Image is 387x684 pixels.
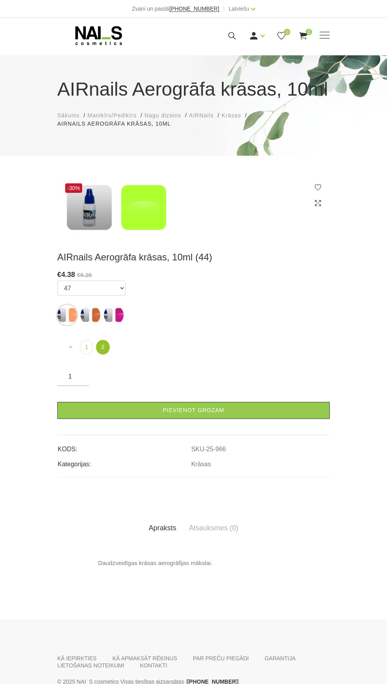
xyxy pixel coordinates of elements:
label: Nav atlikumā [104,305,124,325]
a: Previous [64,340,77,354]
h1: AIRnails Aerogrāfa krāsas, 10ml [57,75,330,104]
a: AIRNails [189,111,214,120]
img: ... [104,305,124,325]
img: ... [57,305,77,325]
span: | [223,4,225,13]
a: PAR PREČU PIEGĀDI [193,655,249,662]
s: €6.26 [77,271,92,278]
span: Manikīrs/Pedikīrs [87,112,136,119]
a: Atsauksmes (0) [182,517,244,539]
span: 4.38 [61,271,75,279]
span: Nagu dizains [145,112,181,119]
span: 0 [284,29,290,35]
a: KONTAKTI [140,662,167,669]
a: Pievienot grozam [57,402,330,419]
td: KODS: [57,439,191,454]
p: Daudzveidīgas krāsas aerogrāfijas mākslai. [98,558,289,568]
a: Krāsas [222,111,241,120]
span: Krāsas [222,112,241,119]
a: Manikīrs/Pedikīrs [87,111,136,120]
a: Nagu dizains [145,111,181,120]
h3: AIRnails Aerogrāfa krāsas, 10ml (44) [57,251,330,263]
img: ... [81,305,100,325]
a: 1 [80,340,93,354]
a: Latviešu [229,4,249,13]
img: AIRnails Aerogrāfa krāsas, 10ml [57,175,176,239]
a: SKU-25-966 [191,446,226,453]
a: 0 [276,31,286,41]
a: 2 [96,340,109,354]
td: Kategorijas: [57,454,191,469]
a: Sākums [57,111,80,120]
a: LIETOŠANAS NOTEIKUMI [57,662,124,669]
span: « [69,343,72,350]
a: 0 [298,31,308,41]
a: [PHONE_NUMBER] [169,6,219,12]
a: GARANTIJA [265,655,296,662]
span: AIRNails [189,112,214,119]
a: KĀ APMAKSĀT RĒĶINUS [113,655,177,662]
a: Apraksts [142,517,182,539]
span: -30% [65,183,82,193]
nav: product-offer-list [57,340,126,354]
a: KĀ IEPIRKTIES [57,655,97,662]
span: € [57,271,61,279]
label: Nav atlikumā [57,305,77,325]
span: Sākums [57,112,80,119]
a: Krāsas [191,461,211,468]
span: 0 [306,29,312,35]
li: AIRnails Aerogrāfa krāsas, 10ml [57,120,179,128]
div: Zvani un pasūti [132,4,219,13]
